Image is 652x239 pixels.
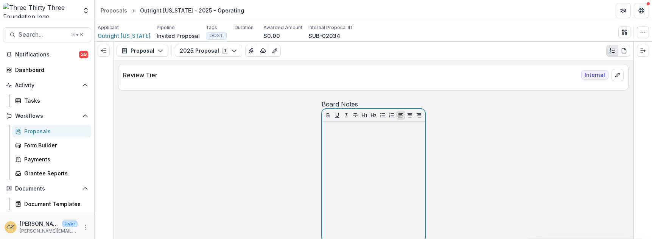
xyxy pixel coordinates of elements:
[333,111,342,120] button: Underline
[81,3,91,18] button: Open entity switcher
[19,31,67,38] span: Search...
[24,127,85,135] div: Proposals
[3,64,91,76] a: Dashboard
[175,45,242,57] button: 2025 Proposal1
[612,69,624,81] button: edit
[369,111,378,120] button: Heading 2
[3,110,91,122] button: Open Workflows
[269,45,281,57] button: Edit as form
[3,213,91,225] button: Open Contacts
[263,32,280,40] p: $0.00
[140,6,244,14] div: Outright [US_STATE] - 2025 - Operating
[634,3,649,18] button: Get Help
[98,5,247,16] nav: breadcrumb
[24,169,85,177] div: Grantee Reports
[79,51,88,58] span: 39
[405,111,414,120] button: Align Center
[3,79,91,91] button: Open Activity
[618,45,630,57] button: PDF view
[15,186,79,192] span: Documents
[24,155,85,163] div: Payments
[3,183,91,195] button: Open Documents
[308,32,340,40] p: SUB-02034
[24,97,85,105] div: Tasks
[7,225,14,230] div: Christine Zachai
[117,45,168,57] button: Proposal
[81,223,90,232] button: More
[157,32,200,40] p: Invited Proposal
[581,70,608,80] span: Internal
[637,45,649,57] button: Expand right
[12,153,91,166] a: Payments
[20,228,78,234] p: [PERSON_NAME][EMAIL_ADDRESS][DOMAIN_NAME]
[157,24,175,31] p: Pipeline
[263,24,302,31] p: Awarded Amount
[24,200,85,208] div: Document Templates
[123,70,578,80] p: Review Tier
[70,31,85,39] div: ⌘ + K
[616,3,631,18] button: Partners
[24,141,85,149] div: Form Builder
[308,24,352,31] p: Internal Proposal ID
[3,27,91,42] button: Search...
[12,94,91,107] a: Tasks
[12,198,91,210] a: Document Templates
[98,5,130,16] a: Proposals
[209,33,223,38] span: OOST
[12,167,91,180] a: Grantee Reports
[342,111,351,120] button: Italicize
[3,3,78,18] img: Three Thirty Three Foundation logo
[324,111,333,120] button: Bold
[12,125,91,137] a: Proposals
[351,111,360,120] button: Strike
[245,45,257,57] button: View Attached Files
[360,111,369,120] button: Heading 1
[98,24,119,31] p: Applicant
[12,139,91,152] a: Form Builder
[101,6,127,14] div: Proposals
[235,24,254,31] p: Duration
[98,45,110,57] button: Expand left
[15,113,79,119] span: Workflows
[15,82,79,89] span: Activity
[396,111,405,120] button: Align Left
[414,111,423,120] button: Align Right
[206,24,217,31] p: Tags
[15,52,79,58] span: Notifications
[378,111,387,120] button: Bullet List
[387,111,396,120] button: Ordered List
[98,32,151,40] a: Outright [US_STATE]
[62,220,78,227] p: User
[15,66,85,74] div: Dashboard
[322,100,358,109] p: Board Notes
[606,45,618,57] button: Plaintext view
[3,48,91,61] button: Notifications39
[20,220,59,228] p: [PERSON_NAME]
